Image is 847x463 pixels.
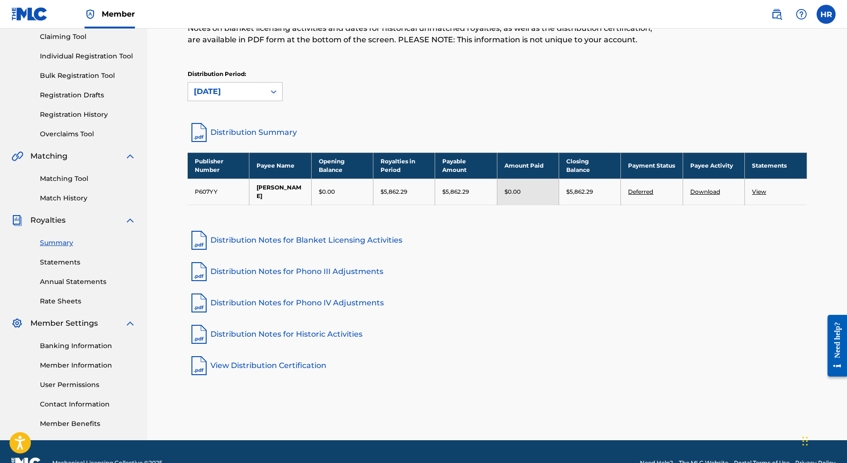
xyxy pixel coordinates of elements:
a: Matching Tool [40,174,136,184]
img: expand [124,215,136,226]
div: Drag [802,427,808,455]
a: Claiming Tool [40,32,136,42]
img: pdf [188,292,210,314]
a: Member Information [40,360,136,370]
a: Distribution Notes for Phono IV Adjustments [188,292,807,314]
span: Member Settings [30,318,98,329]
th: Opening Balance [311,152,373,179]
a: User Permissions [40,380,136,390]
img: pdf [188,354,210,377]
a: Download [690,188,720,195]
td: P607YY [188,179,249,205]
img: help [796,9,807,20]
p: $0.00 [319,188,335,196]
img: search [771,9,782,20]
a: Deferred [628,188,653,195]
a: View Distribution Certification [188,354,807,377]
a: Distribution Notes for Historic Activities [188,323,807,346]
th: Payee Name [249,152,311,179]
img: pdf [188,323,210,346]
img: expand [124,151,136,162]
p: Distribution Period: [188,70,283,78]
p: $0.00 [504,188,521,196]
a: Registration History [40,110,136,120]
th: Payee Activity [683,152,744,179]
div: [DATE] [194,86,259,97]
a: Rate Sheets [40,296,136,306]
a: Summary [40,238,136,248]
p: Notes on blanket licensing activities and dates for historical unmatched royalties, as well as th... [188,23,665,46]
img: expand [124,318,136,329]
iframe: Resource Center [820,305,847,387]
img: distribution-summary-pdf [188,121,210,144]
a: Statements [40,257,136,267]
a: Distribution Notes for Phono III Adjustments [188,260,807,283]
a: Match History [40,193,136,203]
th: Royalties in Period [373,152,435,179]
img: pdf [188,229,210,252]
img: Matching [11,151,23,162]
a: Banking Information [40,341,136,351]
a: Overclaims Tool [40,129,136,139]
a: Public Search [767,5,786,24]
img: Top Rightsholder [85,9,96,20]
a: View [752,188,766,195]
th: Publisher Number [188,152,249,179]
img: Royalties [11,215,23,226]
p: $5,862.29 [381,188,407,196]
th: Statements [745,152,807,179]
th: Closing Balance [559,152,621,179]
th: Payable Amount [435,152,497,179]
img: pdf [188,260,210,283]
div: User Menu [817,5,836,24]
a: Distribution Notes for Blanket Licensing Activities [188,229,807,252]
p: $5,862.29 [566,188,593,196]
a: Member Benefits [40,419,136,429]
span: Royalties [30,215,66,226]
div: Help [792,5,811,24]
th: Payment Status [621,152,683,179]
a: Distribution Summary [188,121,807,144]
td: [PERSON_NAME] [249,179,311,205]
span: Matching [30,151,67,162]
a: Registration Drafts [40,90,136,100]
p: $5,862.29 [442,188,469,196]
img: Member Settings [11,318,23,329]
img: MLC Logo [11,7,48,21]
th: Amount Paid [497,152,559,179]
iframe: Chat Widget [799,417,847,463]
a: Bulk Registration Tool [40,71,136,81]
span: Member [102,9,135,19]
a: Individual Registration Tool [40,51,136,61]
a: Contact Information [40,399,136,409]
a: Annual Statements [40,277,136,287]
